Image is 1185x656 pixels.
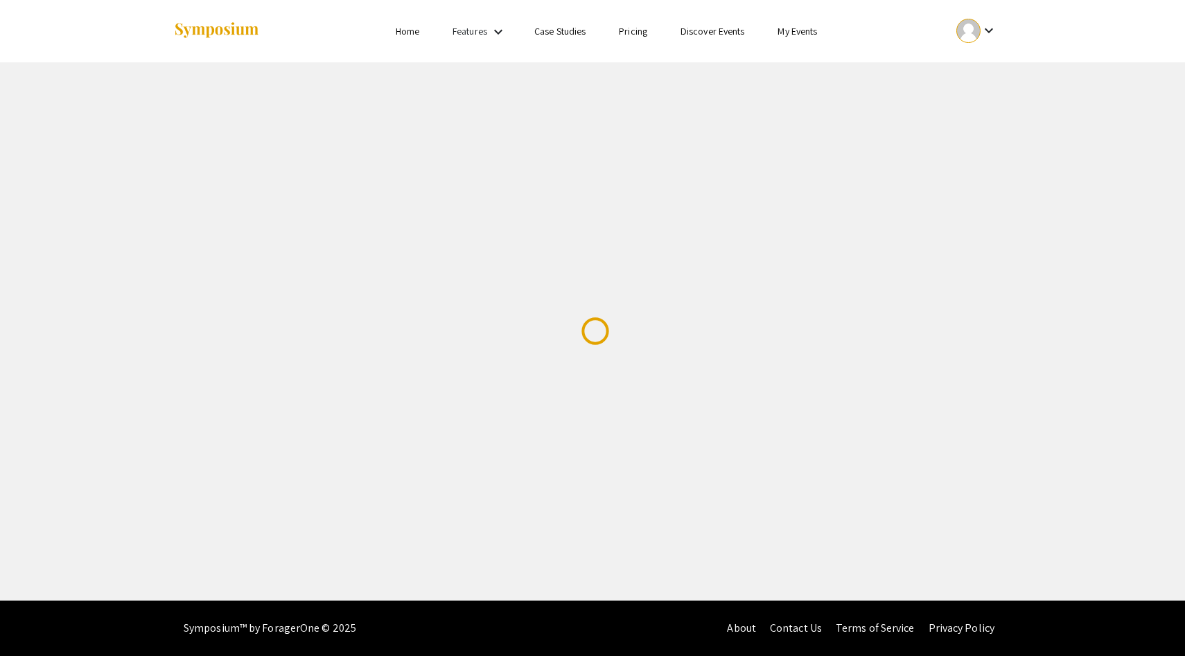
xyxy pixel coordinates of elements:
a: Discover Events [681,25,745,37]
a: Contact Us [770,621,822,635]
a: Terms of Service [836,621,915,635]
button: Expand account dropdown [942,15,1012,46]
a: Privacy Policy [929,621,994,635]
mat-icon: Expand Features list [490,24,507,40]
a: Home [396,25,419,37]
a: My Events [778,25,817,37]
a: Pricing [619,25,647,37]
img: Symposium by ForagerOne [173,21,260,40]
a: Case Studies [534,25,586,37]
a: Features [453,25,487,37]
a: About [727,621,756,635]
mat-icon: Expand account dropdown [981,22,997,39]
div: Symposium™ by ForagerOne © 2025 [184,601,356,656]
